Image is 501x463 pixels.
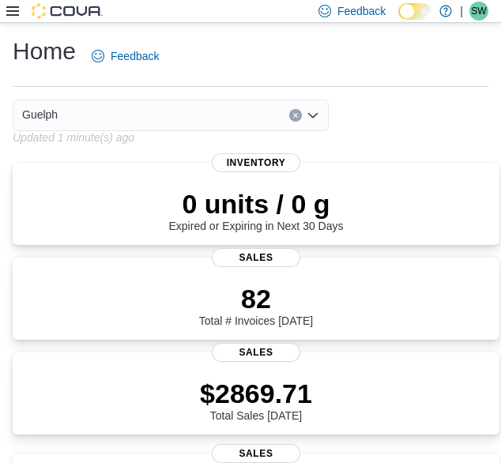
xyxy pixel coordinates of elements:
input: Dark Mode [398,3,431,20]
span: Feedback [111,48,159,64]
span: Feedback [337,3,386,19]
span: Guelph [22,105,58,124]
p: Updated 1 minute(s) ago [13,131,134,144]
img: Cova [32,3,103,19]
span: Sales [212,444,300,463]
span: Sales [212,343,300,362]
p: $2869.71 [200,378,312,409]
span: Inventory [212,153,300,172]
p: 82 [199,283,313,314]
div: Sarah Wall [469,2,488,21]
h1: Home [13,36,76,67]
a: Feedback [85,40,165,72]
span: SW [471,2,486,21]
span: Sales [212,248,300,267]
div: Total Sales [DATE] [200,378,312,422]
p: | [460,2,463,21]
button: Open list of options [307,109,319,122]
div: Total # Invoices [DATE] [199,283,313,327]
div: Expired or Expiring in Next 30 Days [169,188,344,232]
p: 0 units / 0 g [169,188,344,220]
button: Clear input [289,109,302,122]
